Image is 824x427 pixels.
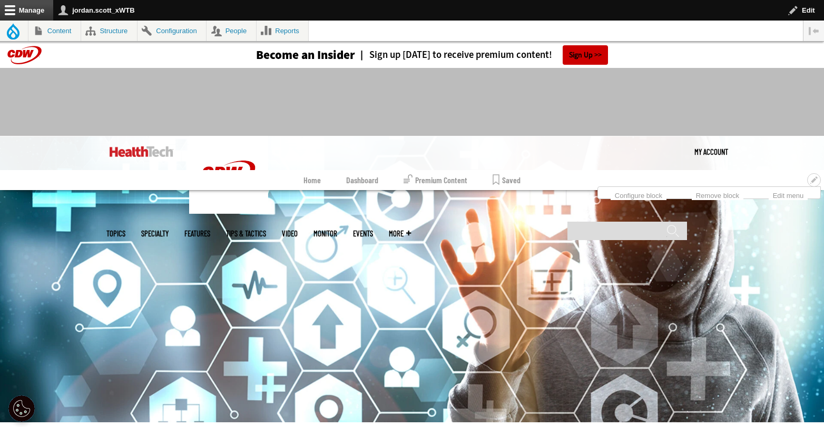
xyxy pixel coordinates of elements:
a: Sign up [DATE] to receive premium content! [355,50,552,60]
a: Events [353,230,373,237]
span: Specialty [141,230,169,237]
div: Cookie Settings [8,395,35,422]
img: Home [189,136,268,214]
button: Open Preferences [8,395,35,422]
span: More [389,230,411,237]
a: Structure [81,21,137,41]
a: Features [184,230,210,237]
a: People [207,21,256,41]
a: Tips & Tactics [226,230,266,237]
iframe: advertisement [220,78,604,126]
a: Reports [257,21,309,41]
a: Become an Insider [217,49,355,61]
a: Configure block [611,188,666,200]
a: Premium Content [404,170,467,190]
button: Open Insider configuration options [807,173,821,187]
a: Configuration [138,21,206,41]
div: User menu [694,136,728,167]
a: MonITor [313,230,337,237]
a: Saved [493,170,521,190]
span: Topics [106,230,125,237]
button: Vertical orientation [803,21,824,41]
a: Home [303,170,321,190]
a: CDW [189,205,268,216]
a: Content [28,21,81,41]
h3: Become an Insider [256,49,355,61]
img: Home [110,146,173,157]
a: Remove block [692,188,743,200]
a: My Account [694,136,728,167]
a: Dashboard [346,170,378,190]
a: Edit menu [769,188,808,200]
a: Video [282,230,298,237]
a: Sign Up [563,45,608,65]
